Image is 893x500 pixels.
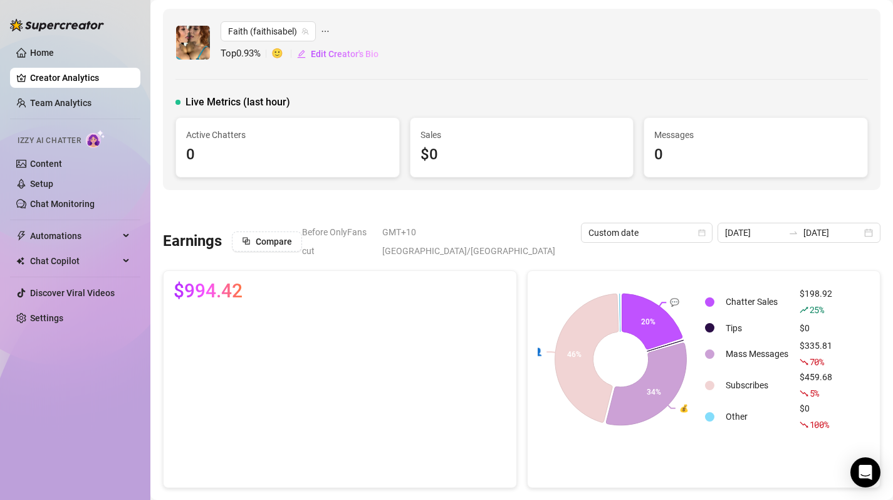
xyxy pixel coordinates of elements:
span: ellipsis [321,21,330,41]
img: Chat Copilot [16,257,24,265]
div: 0 [654,143,857,167]
text: 💰 [679,403,689,413]
a: Creator Analytics [30,68,130,88]
span: Faith (faithisabel) [228,22,308,41]
img: AI Chatter [86,130,105,148]
div: $0 [800,402,832,432]
input: End date [803,226,862,240]
img: Faith [176,26,210,60]
span: GMT+10 [GEOGRAPHIC_DATA]/[GEOGRAPHIC_DATA] [382,223,574,260]
span: fall [800,358,808,366]
a: Discover Viral Videos [30,288,115,298]
span: 100 % [810,418,829,430]
div: $0 [420,143,624,167]
a: Home [30,48,54,58]
div: $0 [800,321,832,335]
span: Compare [256,237,292,247]
span: 70 % [810,356,824,368]
span: fall [800,420,808,429]
span: Before OnlyFans cut [302,223,375,260]
td: Chatter Sales [721,287,793,317]
span: Edit Creator's Bio [311,49,379,59]
span: Izzy AI Chatter [18,135,81,147]
span: Live Metrics (last hour) [185,95,290,110]
span: thunderbolt [16,231,26,241]
span: fall [800,389,808,398]
a: Setup [30,179,53,189]
input: Start date [725,226,783,240]
button: Edit Creator's Bio [296,44,379,64]
div: $459.68 [800,370,832,400]
td: Mass Messages [721,339,793,369]
text: 💬 [670,297,679,307]
span: to [788,228,798,238]
td: Tips [721,318,793,338]
span: Active Chatters [186,128,389,142]
span: Custom date [588,223,705,242]
button: Compare [232,231,302,252]
span: swap-right [788,228,798,238]
h3: Earnings [163,231,222,252]
span: 5 % [810,387,819,399]
span: Chat Copilot [30,251,119,271]
div: $335.81 [800,339,832,369]
img: logo-BBDzfeDw.svg [10,19,104,31]
span: Messages [654,128,857,142]
text: 👤 [533,347,543,356]
a: Settings [30,313,63,323]
div: 0 [186,143,389,167]
span: calendar [698,229,706,237]
span: Top 0.93 % [221,46,271,61]
div: $198.92 [800,287,832,317]
span: 25 % [810,304,824,316]
span: $994.42 [174,281,243,301]
td: Subscribes [721,370,793,400]
span: rise [800,306,808,314]
span: 🙂 [271,46,296,61]
span: Automations [30,226,119,246]
a: Content [30,159,62,169]
a: Chat Monitoring [30,199,95,209]
span: team [301,28,309,35]
span: Sales [420,128,624,142]
span: edit [297,50,306,58]
div: Open Intercom Messenger [850,457,880,487]
span: block [242,237,251,245]
td: Other [721,402,793,432]
a: Team Analytics [30,98,91,108]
